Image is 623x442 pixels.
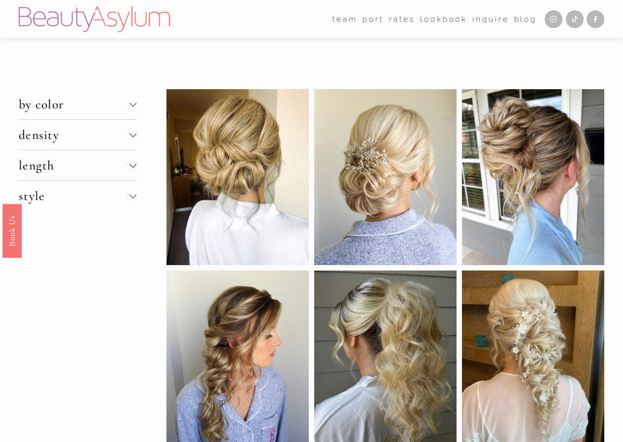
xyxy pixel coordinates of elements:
a: Book Us [2,204,22,257]
a: port [362,11,384,27]
span: by color [19,97,130,112]
button: by color [19,89,136,119]
a: Blog [514,11,537,27]
span: style [19,188,130,204]
span: team [332,12,358,26]
button: length [19,150,136,180]
a: Inquire [472,11,509,27]
a: Rates [389,11,415,27]
span: density [19,127,130,142]
a: TikTok [566,10,584,28]
span: length [19,158,130,173]
img: Beauty Asylum | Bridal Hair &amp; Makeup Charlotte &amp; Atlanta [19,6,170,32]
button: density [19,120,136,150]
a: Lookbook [420,11,467,27]
a: folder dropdown [332,11,358,27]
button: style [19,181,136,211]
a: Instagram [545,10,562,28]
a: Facebook [587,10,604,28]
